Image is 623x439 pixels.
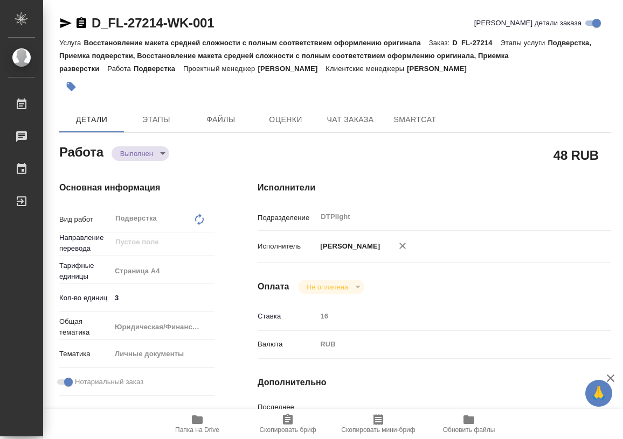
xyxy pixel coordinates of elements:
p: [PERSON_NAME] [407,65,475,73]
p: [PERSON_NAME] [258,65,326,73]
span: Скопировать мини-бриф [341,426,415,434]
span: [PERSON_NAME] детали заказа [474,18,582,29]
div: RUB [316,335,582,353]
p: D_FL-27214 [452,39,500,47]
button: Выполнен [117,149,156,158]
div: Выполнен [298,280,364,294]
div: Юридическая/Финансовая [111,318,214,336]
p: Направление перевода [59,232,111,254]
p: Тематика [59,349,111,359]
h4: Дополнительно [258,376,611,389]
div: Выполнен [112,146,169,161]
p: Услуга [59,39,84,47]
h4: Основная информация [59,181,214,194]
button: Скопировать ссылку [75,17,88,30]
div: Страница А4 [111,262,214,280]
span: 🙏 [590,382,608,405]
h2: 48 RUB [553,146,599,164]
p: Восстановление макета средней сложности с полным соответствием оформлению оригинала [84,39,428,47]
p: Заказ: [429,39,452,47]
span: SmartCat [389,113,441,126]
p: Этапы услуги [501,39,548,47]
p: Подразделение [258,213,316,223]
button: Удалить исполнителя [391,234,414,258]
p: Тарифные единицы [59,260,111,282]
button: Обновить файлы [424,409,514,439]
span: Папка на Drive [175,426,219,434]
p: Подверстка [134,65,183,73]
button: Добавить тэг [59,75,83,98]
p: Работа [107,65,134,73]
p: Вид работ [59,214,111,225]
h4: Исполнители [258,181,611,194]
p: Последнее изменение [258,402,316,423]
span: Этапы [130,113,182,126]
p: [PERSON_NAME] [316,241,380,252]
p: Подверстка, Приемка подверстки, Восстановление макета средней сложности с полным соответствием оф... [59,39,591,73]
p: Клиентские менеджеры [326,65,407,73]
input: Пустое поле [114,236,189,249]
span: Детали [66,113,117,126]
span: Нотариальный заказ [75,377,143,387]
p: Кол-во единиц [59,293,111,303]
input: ✎ Введи что-нибудь [111,290,214,306]
p: Валюта [258,339,316,350]
span: Чат заказа [324,113,376,126]
button: Скопировать ссылку для ЯМессенджера [59,17,72,30]
button: Скопировать мини-бриф [333,409,424,439]
div: Личные документы [111,345,214,363]
input: Пустое поле [316,405,582,420]
p: Проектный менеджер [183,65,258,73]
button: Папка на Drive [152,409,243,439]
button: Не оплачена [303,282,351,292]
input: Пустое поле [316,308,582,324]
span: Скопировать бриф [259,426,316,434]
button: 🙏 [585,380,612,407]
span: Оценки [260,113,311,126]
p: Ставка [258,311,316,322]
a: D_FL-27214-WK-001 [92,16,214,30]
button: Скопировать бриф [243,409,333,439]
h4: Оплата [258,280,289,293]
span: Обновить файлы [443,426,495,434]
p: Общая тематика [59,316,111,338]
span: Файлы [195,113,247,126]
p: Исполнитель [258,241,316,252]
h2: Работа [59,141,103,161]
